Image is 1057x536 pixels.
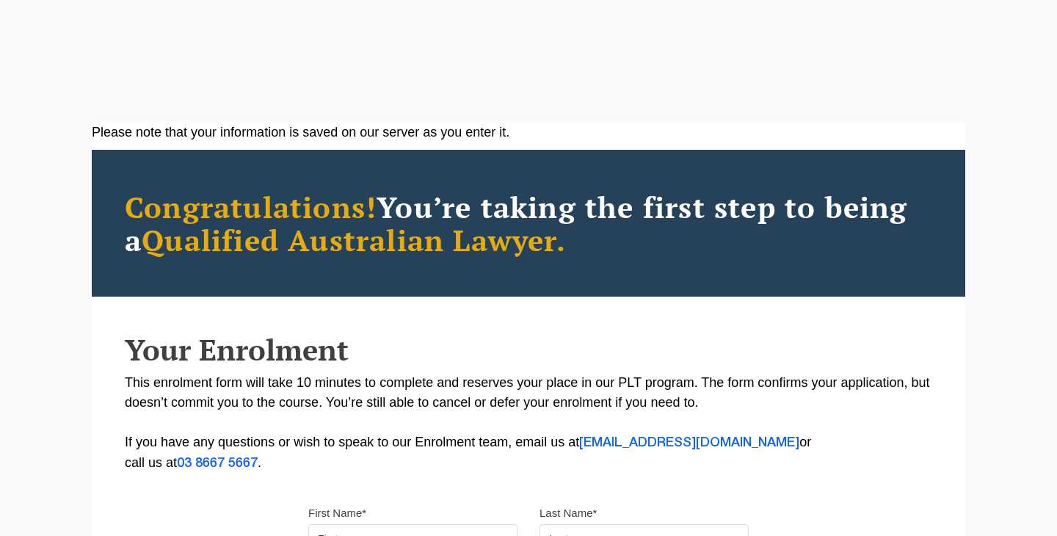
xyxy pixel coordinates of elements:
[142,220,566,259] span: Qualified Australian Lawyer.
[177,457,258,469] a: 03 8667 5667
[125,190,932,256] h2: You’re taking the first step to being a
[125,187,377,226] span: Congratulations!
[308,506,366,521] label: First Name*
[540,506,597,521] label: Last Name*
[125,333,932,366] h2: Your Enrolment
[579,437,799,449] a: [EMAIL_ADDRESS][DOMAIN_NAME]
[92,123,965,142] div: Please note that your information is saved on our server as you enter it.
[125,373,932,474] p: This enrolment form will take 10 minutes to complete and reserves your place in our PLT program. ...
